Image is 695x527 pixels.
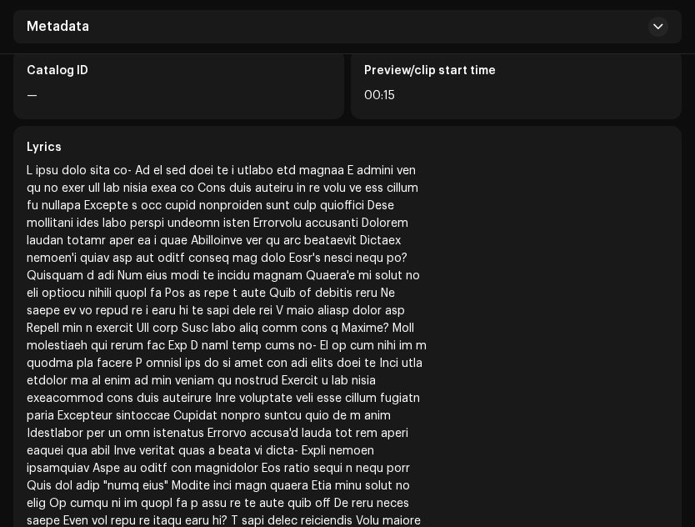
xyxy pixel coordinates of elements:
[364,86,668,106] div: 00:15
[27,20,89,33] span: Metadata
[27,139,668,156] div: Lyrics
[364,63,668,79] div: Preview/clip start time
[27,86,331,106] div: —
[27,63,331,79] div: Catalog ID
